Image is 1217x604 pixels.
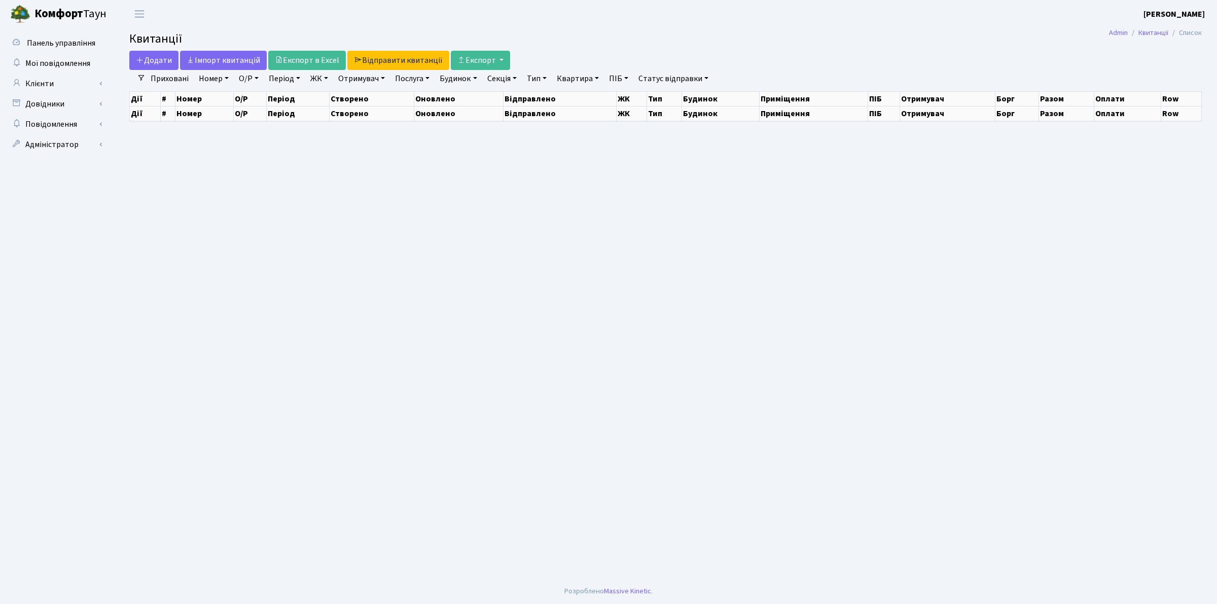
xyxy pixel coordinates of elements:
[5,74,106,94] a: Клієнти
[1039,91,1094,106] th: Разом
[5,53,106,74] a: Мої повідомлення
[130,91,161,106] th: Дії
[5,33,106,53] a: Панель управління
[180,51,267,70] a: Iмпорт квитанцій
[523,70,551,87] a: Тип
[5,114,106,134] a: Повідомлення
[1109,27,1128,38] a: Admin
[504,91,616,106] th: Відправлено
[414,106,504,121] th: Оновлено
[175,106,234,121] th: Номер
[451,51,510,70] button: Експорт
[760,106,868,121] th: Приміщення
[195,70,233,87] a: Номер
[334,70,389,87] a: Отримувач
[1161,91,1202,106] th: Row
[1168,27,1202,39] li: Список
[900,106,995,121] th: Отримувач
[5,134,106,155] a: Адміністратор
[27,38,95,49] span: Панель управління
[436,70,481,87] a: Будинок
[995,91,1039,106] th: Борг
[267,91,330,106] th: Період
[267,106,330,121] th: Період
[616,106,647,121] th: ЖК
[10,4,30,24] img: logo.png
[504,106,616,121] th: Відправлено
[868,91,900,106] th: ПІБ
[616,91,647,106] th: ЖК
[1094,22,1217,44] nav: breadcrumb
[175,91,234,106] th: Номер
[136,55,172,66] span: Додати
[1161,106,1202,121] th: Row
[553,70,603,87] a: Квартира
[5,94,106,114] a: Довідники
[682,91,760,106] th: Будинок
[329,106,414,121] th: Створено
[647,91,682,106] th: Тип
[25,58,90,69] span: Мої повідомлення
[634,70,712,87] a: Статус відправки
[760,91,868,106] th: Приміщення
[130,106,161,121] th: Дії
[1138,27,1168,38] a: Квитанції
[995,106,1039,121] th: Борг
[265,70,304,87] a: Період
[329,91,414,106] th: Створено
[391,70,434,87] a: Послуга
[160,91,175,106] th: #
[347,51,449,70] a: Відправити квитанції
[647,106,682,121] th: Тип
[268,51,346,70] a: Експорт в Excel
[900,91,995,106] th: Отримувач
[1143,9,1205,20] b: [PERSON_NAME]
[682,106,760,121] th: Будинок
[564,586,653,597] div: Розроблено .
[1094,106,1161,121] th: Оплати
[127,6,152,22] button: Переключити навігацію
[235,70,263,87] a: О/Р
[147,70,193,87] a: Приховані
[483,70,521,87] a: Секція
[160,106,175,121] th: #
[306,70,332,87] a: ЖК
[604,586,651,596] a: Massive Kinetic
[605,70,632,87] a: ПІБ
[129,51,178,70] a: Додати
[1094,91,1161,106] th: Оплати
[1143,8,1205,20] a: [PERSON_NAME]
[234,91,267,106] th: О/Р
[34,6,106,23] span: Таун
[414,91,504,106] th: Оновлено
[129,30,182,48] span: Квитанції
[234,106,267,121] th: О/Р
[1039,106,1094,121] th: Разом
[34,6,83,22] b: Комфорт
[868,106,900,121] th: ПІБ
